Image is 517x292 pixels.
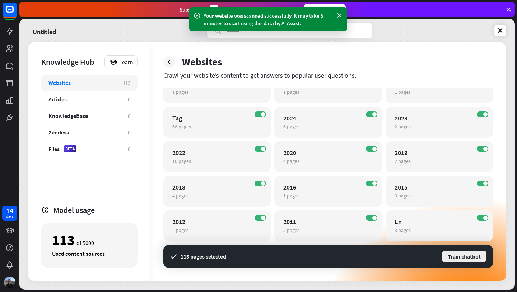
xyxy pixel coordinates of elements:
button: Open LiveChat chat widget [6,3,27,24]
div: days [6,214,13,219]
a: 14 days [2,206,17,221]
div: 14 [6,207,13,214]
div: Subscribe now [304,4,346,15]
div: 3 [210,5,218,14]
div: Your website was scanned successfully. It may take 5 minutes to start using this data by AI Assist. [204,12,333,27]
div: Subscribe in days to get your first month for $1 [180,5,298,14]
